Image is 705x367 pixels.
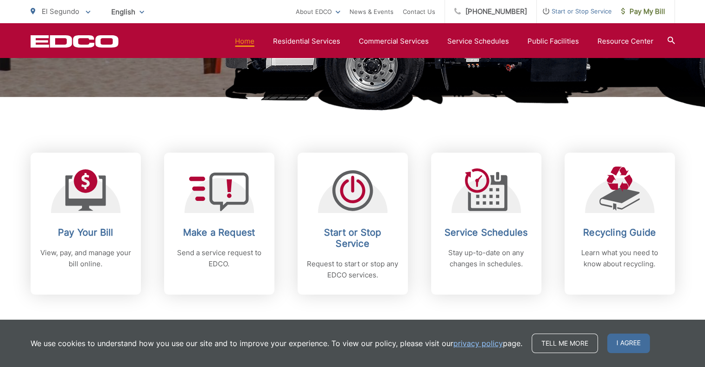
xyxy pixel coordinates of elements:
[31,338,522,349] p: We use cookies to understand how you use our site and to improve your experience. To view our pol...
[359,36,429,47] a: Commercial Services
[532,334,598,353] a: Tell me more
[42,7,79,16] span: El Segundo
[574,247,666,270] p: Learn what you need to know about recycling.
[273,36,340,47] a: Residential Services
[621,6,665,17] span: Pay My Bill
[447,36,509,47] a: Service Schedules
[527,36,579,47] a: Public Facilities
[431,153,541,295] a: Service Schedules Stay up-to-date on any changes in schedules.
[574,227,666,238] h2: Recycling Guide
[104,4,151,20] span: English
[164,153,274,295] a: Make a Request Send a service request to EDCO.
[173,247,265,270] p: Send a service request to EDCO.
[296,6,340,17] a: About EDCO
[565,153,675,295] a: Recycling Guide Learn what you need to know about recycling.
[307,227,399,249] h2: Start or Stop Service
[307,258,399,281] p: Request to start or stop any EDCO services.
[453,338,503,349] a: privacy policy
[40,247,132,270] p: View, pay, and manage your bill online.
[440,247,532,270] p: Stay up-to-date on any changes in schedules.
[403,6,435,17] a: Contact Us
[31,153,141,295] a: Pay Your Bill View, pay, and manage your bill online.
[40,227,132,238] h2: Pay Your Bill
[173,227,265,238] h2: Make a Request
[440,227,532,238] h2: Service Schedules
[607,334,650,353] span: I agree
[597,36,654,47] a: Resource Center
[235,36,254,47] a: Home
[349,6,394,17] a: News & Events
[31,35,119,48] a: EDCD logo. Return to the homepage.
